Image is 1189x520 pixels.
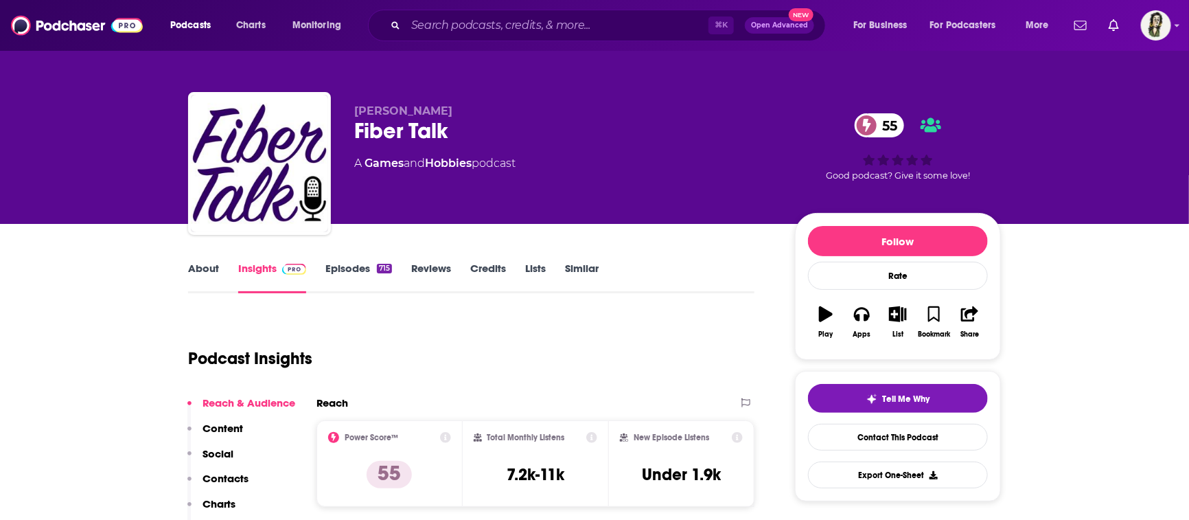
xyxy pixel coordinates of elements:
div: Bookmark [918,330,950,339]
p: Social [203,447,233,460]
h3: 7.2k-11k [507,464,564,485]
span: New [789,8,813,21]
button: Content [187,422,243,447]
span: Logged in as poppyhat [1141,10,1171,41]
div: List [892,330,903,339]
div: A podcast [354,155,516,172]
a: 55 [855,113,904,137]
a: Episodes715 [325,262,392,293]
span: [PERSON_NAME] [354,104,452,117]
button: open menu [844,14,925,36]
span: Good podcast? Give it some love! [826,170,970,181]
button: open menu [1016,14,1066,36]
a: Lists [525,262,546,293]
div: Rate [808,262,988,290]
span: 55 [868,113,904,137]
button: Apps [844,297,879,347]
button: tell me why sparkleTell Me Why [808,384,988,413]
div: Search podcasts, credits, & more... [381,10,839,41]
span: Charts [236,16,266,35]
button: Share [952,297,988,347]
h2: Power Score™ [345,433,398,442]
span: Open Advanced [751,22,808,29]
button: List [880,297,916,347]
img: Fiber Talk [191,95,328,232]
span: Podcasts [170,16,211,35]
div: Play [819,330,833,339]
div: 55Good podcast? Give it some love! [795,104,1001,190]
h2: New Episode Listens [634,433,709,442]
div: Share [960,330,979,339]
a: About [188,262,219,293]
a: Charts [227,14,274,36]
a: Reviews [411,262,451,293]
button: Play [808,297,844,347]
p: Content [203,422,243,435]
div: Apps [853,330,871,339]
p: Charts [203,497,235,510]
span: More [1026,16,1049,35]
div: 715 [377,264,392,273]
button: Open AdvancedNew [745,17,814,34]
span: Tell Me Why [883,394,930,405]
button: Follow [808,226,988,256]
h2: Reach [316,396,348,409]
a: Show notifications dropdown [1069,14,1092,37]
p: 55 [367,461,412,488]
span: For Podcasters [930,16,996,35]
button: open menu [283,14,359,36]
input: Search podcasts, credits, & more... [406,14,708,36]
p: Reach & Audience [203,396,295,409]
a: Hobbies [425,157,472,170]
a: Games [365,157,404,170]
img: Podchaser Pro [282,264,306,275]
a: Credits [470,262,506,293]
a: InsightsPodchaser Pro [238,262,306,293]
img: User Profile [1141,10,1171,41]
button: open menu [161,14,229,36]
button: Show profile menu [1141,10,1171,41]
button: open menu [921,14,1016,36]
h2: Total Monthly Listens [487,433,565,442]
img: tell me why sparkle [866,394,877,405]
span: and [404,157,425,170]
button: Export One-Sheet [808,462,988,488]
button: Contacts [187,472,249,497]
button: Bookmark [916,297,951,347]
h1: Podcast Insights [188,348,312,369]
span: Monitoring [292,16,341,35]
a: Similar [565,262,599,293]
h3: Under 1.9k [642,464,721,485]
span: ⌘ K [708,16,734,34]
a: Contact This Podcast [808,424,988,451]
img: Podchaser - Follow, Share and Rate Podcasts [11,12,143,38]
p: Contacts [203,472,249,485]
a: Show notifications dropdown [1103,14,1124,37]
button: Reach & Audience [187,396,295,422]
span: For Business [853,16,908,35]
button: Social [187,447,233,473]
